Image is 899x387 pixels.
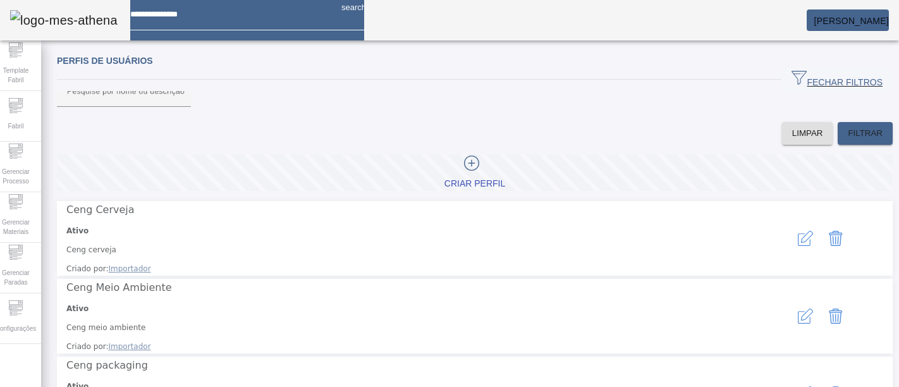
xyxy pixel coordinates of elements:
[66,204,135,216] span: Ceng Cerveja
[66,304,89,313] strong: Ativo
[838,122,893,145] button: FILTRAR
[66,244,752,255] p: Ceng cerveja
[781,68,893,91] button: FECHAR FILTROS
[57,56,153,66] span: Perfis de usuários
[109,342,151,351] span: Importador
[792,70,883,89] span: FECHAR FILTROS
[66,341,752,352] span: Criado por:
[821,301,851,331] button: Delete
[66,263,752,274] span: Criado por:
[821,223,851,254] button: Delete
[10,10,118,30] img: logo-mes-athena
[66,359,148,371] span: Ceng packaging
[66,226,89,235] strong: Ativo
[57,154,893,191] button: Criar Perfil
[109,264,151,273] span: Importador
[848,127,883,140] span: FILTRAR
[814,16,889,26] span: [PERSON_NAME]
[792,127,823,140] span: LIMPAR
[67,87,185,95] mat-label: Pesquise por nome ou descrição
[66,281,172,293] span: Ceng Meio Ambiente
[4,118,27,135] span: Fabril
[444,178,505,190] div: Criar Perfil
[782,122,833,145] button: LIMPAR
[66,322,752,333] p: Ceng meio ambiente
